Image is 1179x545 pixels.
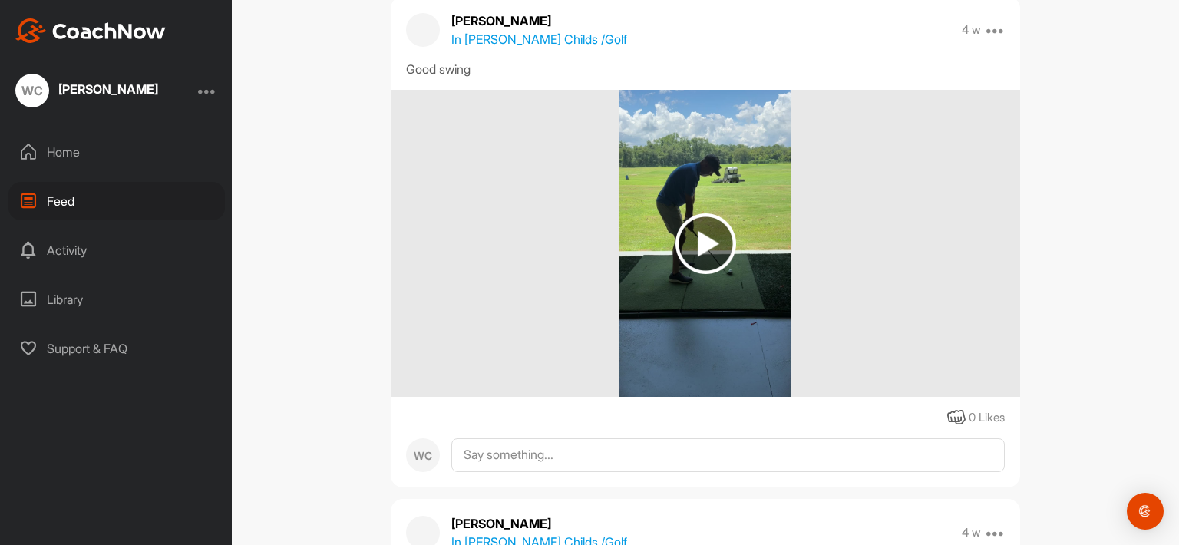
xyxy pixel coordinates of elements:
[675,213,736,274] img: play
[15,74,49,107] div: WC
[962,525,981,540] p: 4 w
[8,231,225,269] div: Activity
[58,83,158,95] div: [PERSON_NAME]
[1127,493,1164,530] div: Open Intercom Messenger
[8,182,225,220] div: Feed
[619,90,792,397] img: media
[451,30,627,48] p: In [PERSON_NAME] Childs / Golf
[8,329,225,368] div: Support & FAQ
[8,133,225,171] div: Home
[8,280,225,319] div: Library
[969,409,1005,427] div: 0 Likes
[406,438,440,472] div: WC
[15,18,166,43] img: CoachNow
[451,514,627,533] p: [PERSON_NAME]
[451,12,627,30] p: [PERSON_NAME]
[406,60,1005,78] div: Good swing
[962,22,981,38] p: 4 w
